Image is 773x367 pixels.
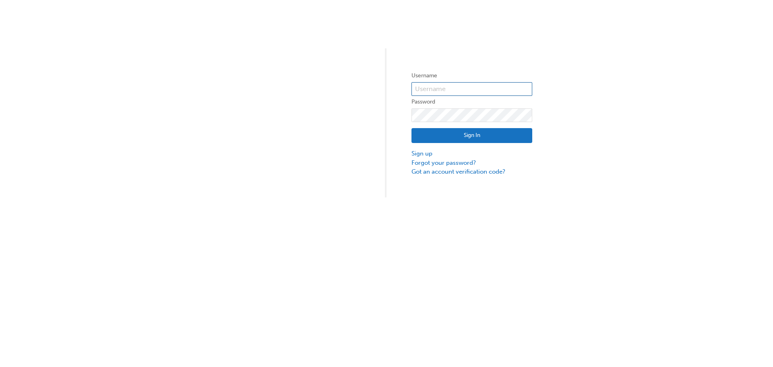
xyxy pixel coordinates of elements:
a: Got an account verification code? [411,167,532,176]
a: Forgot your password? [411,158,532,168]
label: Username [411,71,532,81]
label: Password [411,97,532,107]
a: Sign up [411,149,532,158]
button: Sign In [411,128,532,143]
input: Username [411,82,532,96]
